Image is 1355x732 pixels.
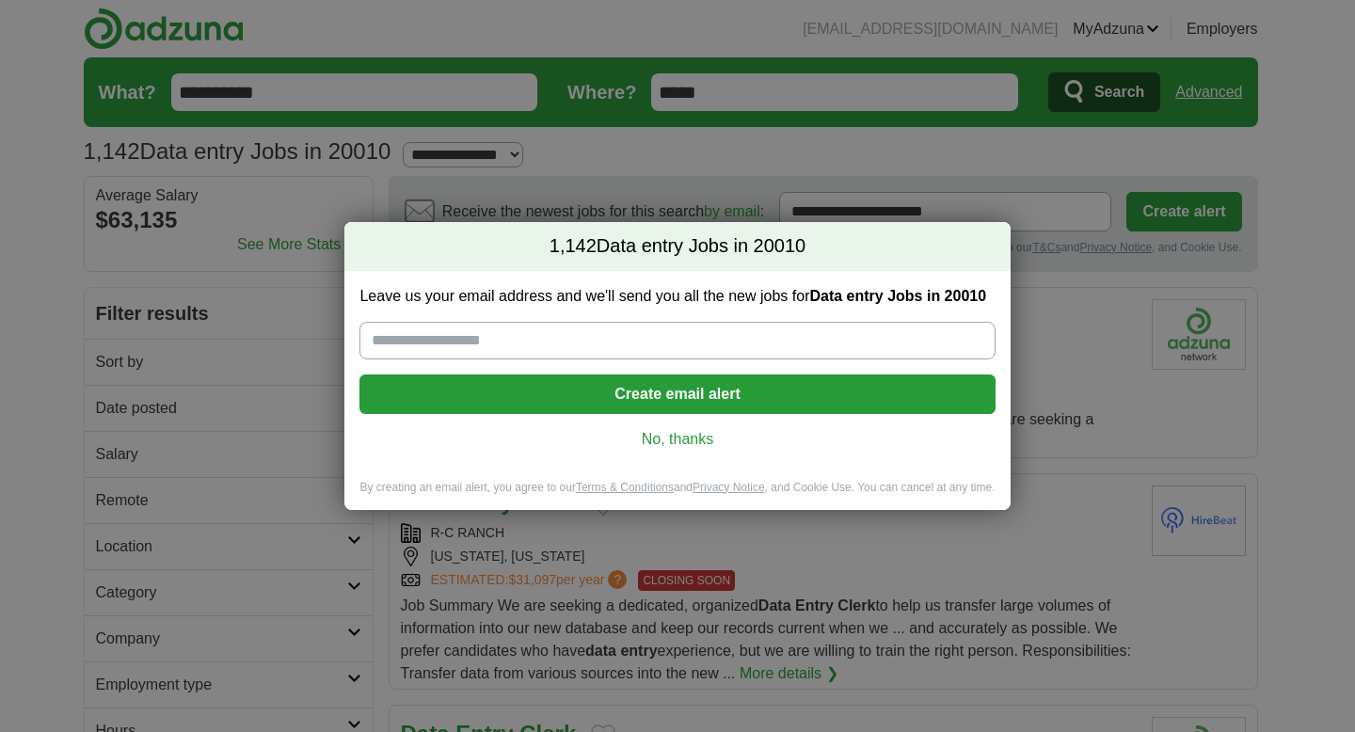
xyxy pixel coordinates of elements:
span: 1,142 [550,233,597,260]
label: Leave us your email address and we'll send you all the new jobs for [359,286,995,307]
button: Create email alert [359,374,995,414]
a: Terms & Conditions [576,481,674,494]
h2: Data entry Jobs in 20010 [344,222,1010,271]
div: By creating an email alert, you agree to our and , and Cookie Use. You can cancel at any time. [344,480,1010,511]
a: Privacy Notice [693,481,765,494]
a: No, thanks [375,429,980,450]
strong: Data entry Jobs in 20010 [809,288,986,304]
